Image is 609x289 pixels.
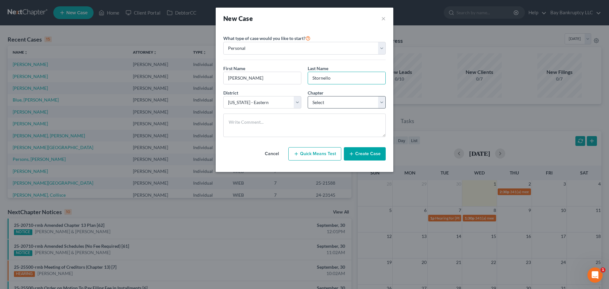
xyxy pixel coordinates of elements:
button: Quick Means Test [288,147,341,161]
span: First Name [223,66,245,71]
button: Cancel [258,148,286,160]
button: Create Case [344,147,386,161]
span: Last Name [308,66,328,71]
span: District [223,90,238,95]
span: Chapter [308,90,324,95]
button: × [381,14,386,23]
label: What type of case would you like to start? [223,34,311,42]
strong: New Case [223,15,253,22]
span: 1 [600,267,606,273]
input: Enter First Name [224,72,301,84]
iframe: Intercom live chat [587,267,603,283]
input: Enter Last Name [308,72,385,84]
